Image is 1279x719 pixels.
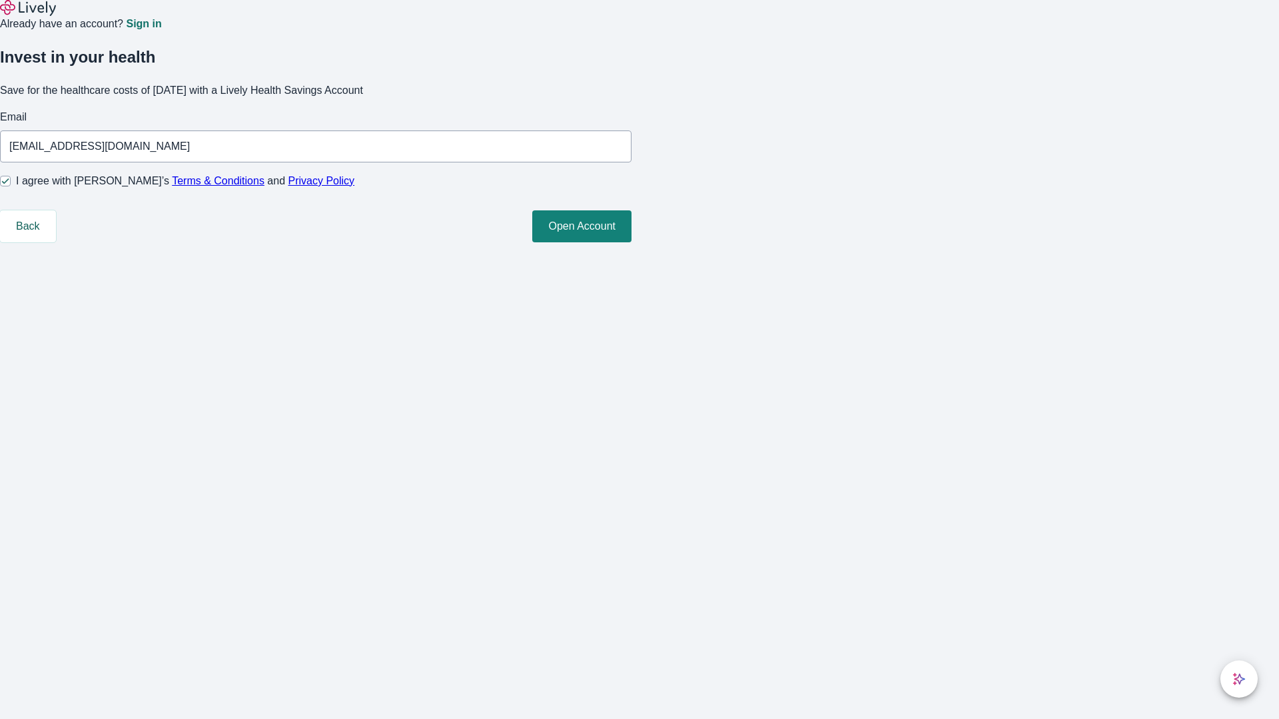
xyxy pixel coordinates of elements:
span: I agree with [PERSON_NAME]’s and [16,173,354,189]
button: Open Account [532,210,632,242]
a: Sign in [126,19,161,29]
svg: Lively AI Assistant [1232,672,1246,686]
a: Privacy Policy [288,175,355,186]
a: Terms & Conditions [172,175,264,186]
button: chat [1220,660,1258,698]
